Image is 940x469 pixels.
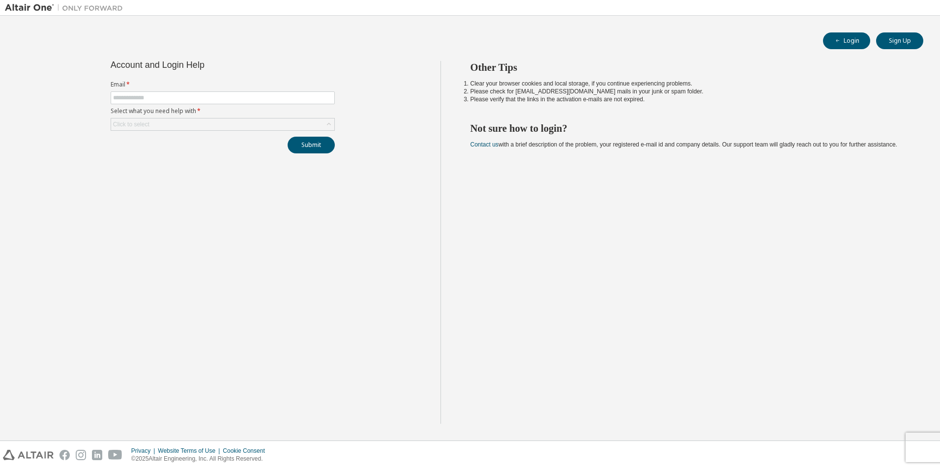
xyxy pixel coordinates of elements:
span: with a brief description of the problem, your registered e-mail id and company details. Our suppo... [470,141,897,148]
div: Cookie Consent [223,447,270,455]
div: Privacy [131,447,158,455]
h2: Not sure how to login? [470,122,906,135]
img: Altair One [5,3,128,13]
button: Sign Up [876,32,923,49]
img: altair_logo.svg [3,450,54,460]
button: Login [823,32,870,49]
div: Click to select [111,118,334,130]
h2: Other Tips [470,61,906,74]
li: Please verify that the links in the activation e-mails are not expired. [470,95,906,103]
div: Account and Login Help [111,61,290,69]
a: Contact us [470,141,499,148]
div: Click to select [113,120,149,128]
img: youtube.svg [108,450,122,460]
img: facebook.svg [59,450,70,460]
img: instagram.svg [76,450,86,460]
p: © 2025 Altair Engineering, Inc. All Rights Reserved. [131,455,271,463]
div: Website Terms of Use [158,447,223,455]
button: Submit [288,137,335,153]
li: Please check for [EMAIL_ADDRESS][DOMAIN_NAME] mails in your junk or spam folder. [470,88,906,95]
label: Select what you need help with [111,107,335,115]
img: linkedin.svg [92,450,102,460]
label: Email [111,81,335,88]
li: Clear your browser cookies and local storage, if you continue experiencing problems. [470,80,906,88]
